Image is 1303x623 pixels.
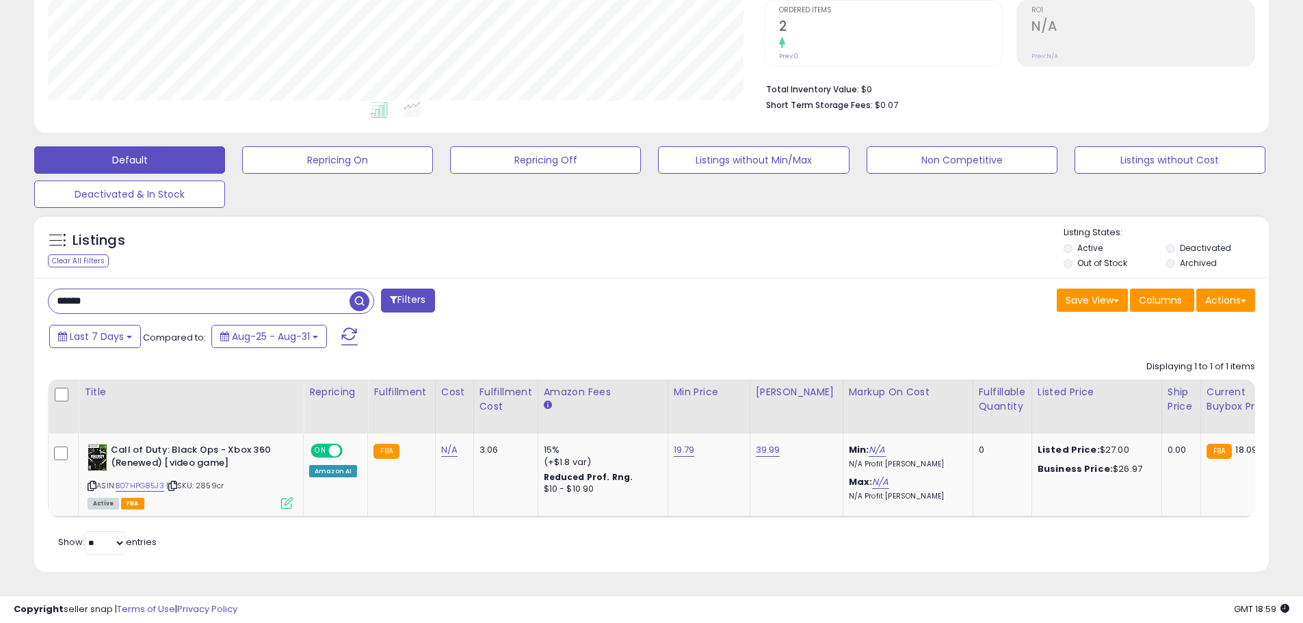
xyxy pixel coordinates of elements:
b: Max: [849,475,873,488]
div: Fulfillable Quantity [979,385,1026,414]
div: Fulfillment Cost [479,385,532,414]
div: Markup on Cost [849,385,967,399]
h2: N/A [1031,18,1254,37]
b: Min: [849,443,869,456]
div: $26.97 [1038,463,1151,475]
span: FBA [121,498,144,509]
small: FBA [1207,444,1232,459]
div: Clear All Filters [48,254,109,267]
button: Listings without Min/Max [658,146,849,174]
p: N/A Profit [PERSON_NAME] [849,492,962,501]
b: Total Inventory Value: [766,83,859,95]
strong: Copyright [14,602,64,615]
p: N/A Profit [PERSON_NAME] [849,460,962,469]
h5: Listings [73,231,125,250]
a: B07HPG85J3 [116,480,164,492]
b: Short Term Storage Fees: [766,99,873,111]
label: Archived [1180,257,1217,269]
button: Filters [381,289,434,313]
span: ON [312,445,329,457]
div: (+$1.8 var) [544,456,657,468]
div: $10 - $10.90 [544,483,657,495]
label: Deactivated [1180,242,1231,254]
button: Default [34,146,225,174]
span: Show: entries [58,535,157,548]
button: Columns [1130,289,1194,312]
span: Columns [1139,293,1182,307]
div: Repricing [309,385,362,399]
a: 19.79 [674,443,695,457]
div: 15% [544,444,657,456]
label: Active [1077,242,1103,254]
div: Fulfillment [373,385,429,399]
button: Deactivated & In Stock [34,181,225,208]
b: Reduced Prof. Rng. [544,471,633,483]
h2: 2 [779,18,1002,37]
label: Out of Stock [1077,257,1127,269]
div: $27.00 [1038,444,1151,456]
div: 0 [979,444,1021,456]
div: Amazon Fees [544,385,662,399]
small: Prev: N/A [1031,52,1058,60]
a: N/A [872,475,889,489]
span: | SKU: 2859cr [166,480,224,491]
div: Amazon AI [309,465,357,477]
small: Amazon Fees. [544,399,552,412]
div: 3.06 [479,444,527,456]
span: ROI [1031,7,1254,14]
small: Prev: 0 [779,52,798,60]
div: 0.00 [1168,444,1190,456]
b: Business Price: [1038,462,1113,475]
span: $0.07 [875,98,898,111]
button: Actions [1196,289,1255,312]
div: ASIN: [88,444,293,507]
span: Last 7 Days [70,330,124,343]
th: The percentage added to the cost of goods (COGS) that forms the calculator for Min & Max prices. [843,380,973,434]
a: N/A [441,443,458,457]
div: Min Price [674,385,744,399]
button: Repricing On [242,146,433,174]
small: FBA [373,444,399,459]
div: seller snap | | [14,603,237,616]
button: Save View [1057,289,1128,312]
span: OFF [341,445,363,457]
button: Last 7 Days [49,325,141,348]
span: Ordered Items [779,7,1002,14]
li: $0 [766,80,1245,96]
span: 18.09 [1235,443,1257,456]
span: 2025-09-8 18:59 GMT [1234,602,1289,615]
div: Listed Price [1038,385,1156,399]
div: [PERSON_NAME] [756,385,837,399]
div: Ship Price [1168,385,1195,414]
div: Cost [441,385,468,399]
b: Call of Duty: Black Ops - Xbox 360 (Renewed) [video game] [111,444,277,473]
p: Listing States: [1064,226,1269,239]
button: Non Competitive [867,146,1057,174]
a: Privacy Policy [177,602,237,615]
a: N/A [869,443,885,457]
img: 51D7NCGapSL._SL40_.jpg [88,444,107,471]
b: Listed Price: [1038,443,1100,456]
div: Displaying 1 to 1 of 1 items [1146,360,1255,373]
a: 39.99 [756,443,780,457]
span: All listings currently available for purchase on Amazon [88,498,119,509]
button: Repricing Off [450,146,641,174]
button: Listings without Cost [1075,146,1265,174]
span: Compared to: [143,331,206,344]
a: Terms of Use [117,602,175,615]
button: Aug-25 - Aug-31 [211,325,327,348]
span: Aug-25 - Aug-31 [232,330,310,343]
div: Current Buybox Price [1207,385,1277,414]
div: Title [84,385,298,399]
